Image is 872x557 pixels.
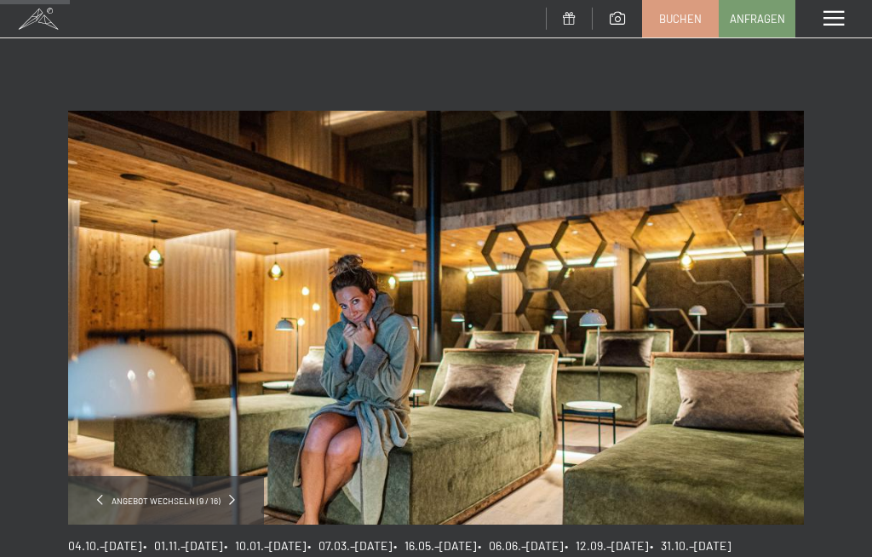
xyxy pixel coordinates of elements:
[643,1,718,37] a: Buchen
[659,11,702,26] span: Buchen
[224,538,306,553] span: • 10.01.–[DATE]
[307,538,392,553] span: • 07.03.–[DATE]
[68,111,804,525] img: 7=6 Spezial Angebot
[650,538,731,553] span: • 31.10.–[DATE]
[478,538,563,553] span: • 06.06.–[DATE]
[720,1,795,37] a: Anfragen
[143,538,222,553] span: • 01.11.–[DATE]
[730,11,785,26] span: Anfragen
[103,495,229,507] span: Angebot wechseln (9 / 16)
[68,538,141,553] span: 04.10.–[DATE]
[393,538,476,553] span: • 16.05.–[DATE]
[565,538,648,553] span: • 12.09.–[DATE]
